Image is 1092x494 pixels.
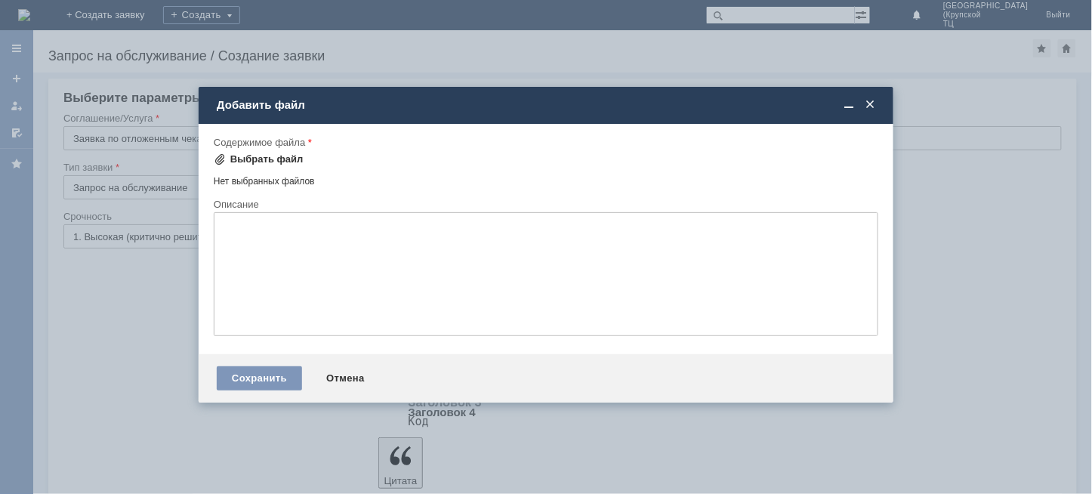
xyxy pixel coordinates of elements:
[842,98,857,112] span: Свернуть (Ctrl + M)
[214,170,878,187] div: Нет выбранных файлов
[217,98,878,112] div: Добавить файл
[230,153,304,165] div: Выбрать файл
[214,199,875,209] div: Описание
[863,98,878,112] span: Закрыть
[214,137,875,147] div: Содержимое файла
[6,6,221,30] div: добрый день прошу удалить отложенные чеки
